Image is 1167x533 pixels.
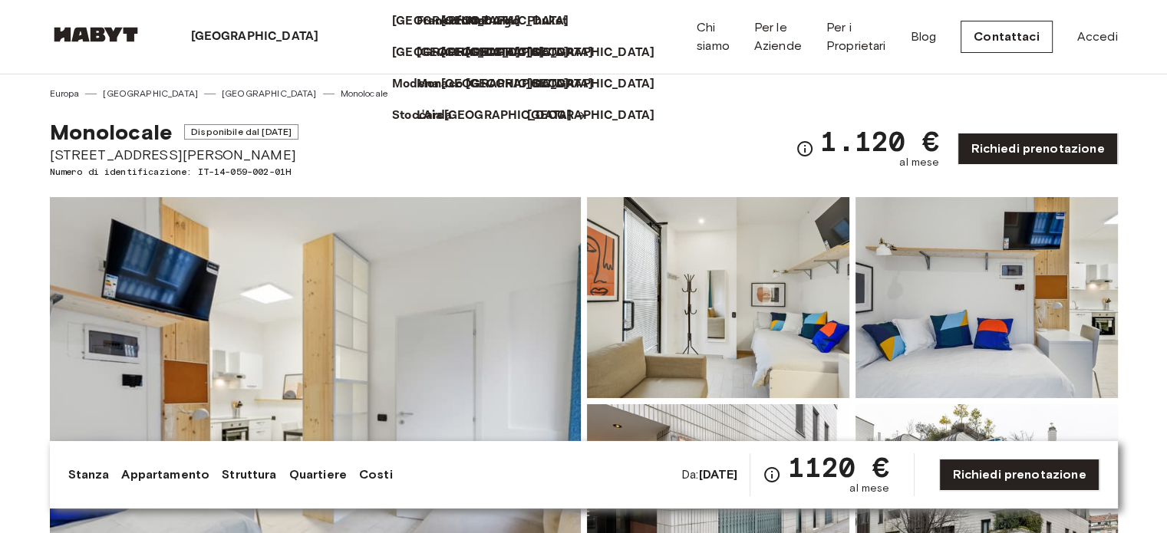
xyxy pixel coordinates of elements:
[392,44,520,62] p: [GEOGRAPHIC_DATA]
[526,75,670,94] a: [GEOGRAPHIC_DATA]
[466,44,609,62] a: [GEOGRAPHIC_DATA]
[849,481,889,496] span: al mese
[754,18,802,55] a: Per le Aziende
[184,124,298,140] span: Disponibile dal [DATE]
[341,87,389,100] a: Monolocale
[50,87,80,100] a: Europa
[417,107,458,125] a: L'Aia
[103,87,198,100] a: [GEOGRAPHIC_DATA]
[222,466,276,484] a: Struttura
[958,133,1117,165] a: Richiedi prenotazione
[392,107,452,125] p: Stoccarda
[899,155,939,170] span: al mese
[526,12,582,31] a: Phuket
[466,12,519,31] p: Amburgo
[417,44,560,62] a: [GEOGRAPHIC_DATA]
[417,12,500,31] a: Francoforte
[392,107,467,125] a: Stoccarda
[222,87,317,100] a: [GEOGRAPHIC_DATA]
[359,466,393,484] a: Costi
[50,145,299,165] span: [STREET_ADDRESS][PERSON_NAME]
[191,28,319,46] p: [GEOGRAPHIC_DATA]
[392,12,536,31] a: [GEOGRAPHIC_DATA]
[855,197,1118,398] img: Picture of unit IT-14-059-002-01H
[526,44,670,62] a: [GEOGRAPHIC_DATA]
[441,44,569,62] p: [GEOGRAPHIC_DATA]
[417,75,478,94] a: Monaco
[444,107,572,125] p: [GEOGRAPHIC_DATA]
[466,44,594,62] p: [GEOGRAPHIC_DATA]
[68,466,110,484] a: Stanza
[526,44,654,62] p: [GEOGRAPHIC_DATA]
[441,44,585,62] a: [GEOGRAPHIC_DATA]
[444,107,588,125] a: [GEOGRAPHIC_DATA]
[587,197,849,398] img: Picture of unit IT-14-059-002-01H
[441,75,569,94] p: [GEOGRAPHIC_DATA]
[441,12,569,31] p: [GEOGRAPHIC_DATA]
[466,75,609,94] a: [GEOGRAPHIC_DATA]
[417,107,443,125] p: L'Aia
[466,12,535,31] a: Amburgo
[417,75,463,94] p: Monaco
[526,107,670,125] a: [GEOGRAPHIC_DATA]
[697,18,730,55] a: Chi siamo
[526,75,654,94] p: [GEOGRAPHIC_DATA]
[417,44,545,62] p: [GEOGRAPHIC_DATA]
[441,75,585,94] a: [GEOGRAPHIC_DATA]
[50,119,173,145] span: Monolocale
[526,12,567,31] p: Phuket
[121,466,209,484] a: Appartamento
[417,12,485,31] p: Francoforte
[1077,28,1118,46] a: Accedi
[796,140,814,158] svg: Verifica i dettagli delle spese nella sezione 'Riassunto dei Costi'. Si prega di notare che gli s...
[392,75,454,94] a: Modena
[763,466,781,484] svg: Verifica i dettagli delle spese nella sezione 'Riassunto dei Costi'. Si prega di notare che gli s...
[392,44,536,62] a: [GEOGRAPHIC_DATA]
[392,75,439,94] p: Modena
[820,127,939,155] span: 1.120 €
[826,18,886,55] a: Per i Proprietari
[961,21,1053,53] a: Contattaci
[289,466,347,484] a: Quartiere
[681,466,737,483] span: Da:
[910,28,936,46] a: Blog
[50,165,299,179] span: Numero di identificazione: IT-14-059-002-01H
[466,75,594,94] p: [GEOGRAPHIC_DATA]
[526,107,654,125] p: [GEOGRAPHIC_DATA]
[699,467,738,482] b: [DATE]
[441,12,585,31] a: [GEOGRAPHIC_DATA]
[787,453,889,481] span: 1120 €
[50,27,142,42] img: Habyt
[939,459,1099,491] a: Richiedi prenotazione
[392,12,520,31] p: [GEOGRAPHIC_DATA]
